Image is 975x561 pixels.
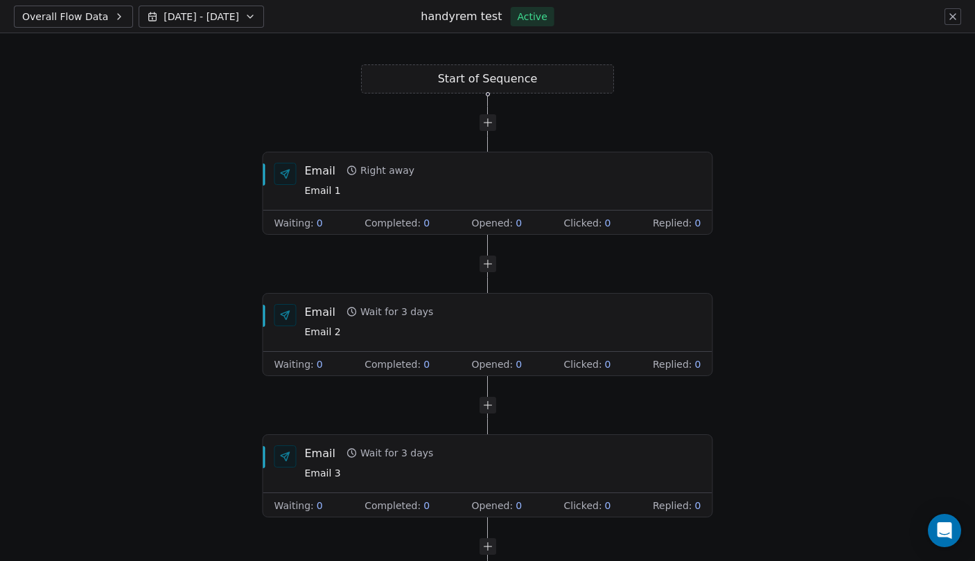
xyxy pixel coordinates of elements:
[517,10,547,24] span: Active
[564,216,602,230] span: Clicked :
[305,304,335,319] div: Email
[364,499,421,513] span: Completed :
[22,10,108,24] span: Overall Flow Data
[695,216,701,230] span: 0
[564,357,602,371] span: Clicked :
[364,216,421,230] span: Completed :
[317,357,323,371] span: 0
[472,499,513,513] span: Opened :
[14,6,133,28] button: Overall Flow Data
[317,216,323,230] span: 0
[605,357,611,371] span: 0
[695,499,701,513] span: 0
[472,216,513,230] span: Opened :
[423,499,430,513] span: 0
[564,499,602,513] span: Clicked :
[274,499,314,513] span: Waiting :
[928,514,961,547] div: Open Intercom Messenger
[423,357,430,371] span: 0
[305,445,335,461] div: Email
[263,434,713,517] div: EmailWait for 3 daysEmail 3Waiting:0Completed:0Opened:0Clicked:0Replied:0
[164,10,239,24] span: [DATE] - [DATE]
[421,9,502,24] h1: handyrem test
[605,216,611,230] span: 0
[605,499,611,513] span: 0
[516,216,522,230] span: 0
[305,325,434,340] span: Email 2
[516,357,522,371] span: 0
[263,152,713,235] div: EmailRight awayEmail 1Waiting:0Completed:0Opened:0Clicked:0Replied:0
[139,6,264,28] button: [DATE] - [DATE]
[274,216,314,230] span: Waiting :
[305,184,415,199] span: Email 1
[653,357,692,371] span: Replied :
[305,163,335,178] div: Email
[653,216,692,230] span: Replied :
[364,357,421,371] span: Completed :
[317,499,323,513] span: 0
[423,216,430,230] span: 0
[305,466,434,481] span: Email 3
[263,293,713,376] div: EmailWait for 3 daysEmail 2Waiting:0Completed:0Opened:0Clicked:0Replied:0
[274,357,314,371] span: Waiting :
[695,357,701,371] span: 0
[472,357,513,371] span: Opened :
[653,499,692,513] span: Replied :
[516,499,522,513] span: 0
